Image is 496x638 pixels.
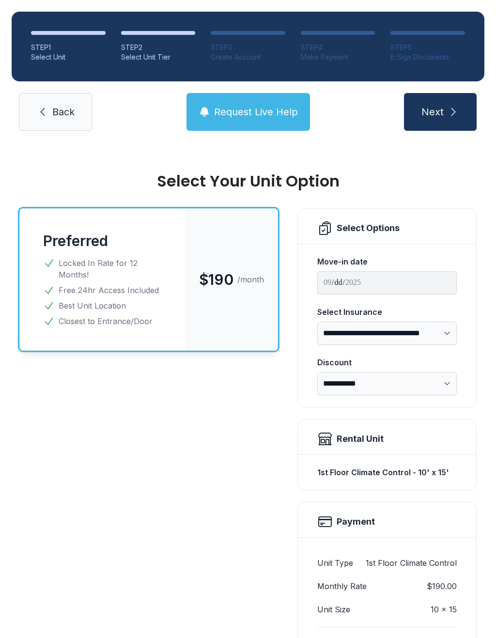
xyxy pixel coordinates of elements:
span: Request Live Help [214,105,298,119]
dd: 10 x 15 [431,604,457,615]
div: STEP 5 [390,43,465,52]
div: Select Your Unit Option [19,173,477,189]
div: Discount [317,357,457,368]
div: Select Insurance [317,306,457,318]
div: STEP 1 [31,43,106,52]
span: Next [421,105,444,119]
select: Select Insurance [317,322,457,345]
div: E-Sign Documents [390,52,465,62]
span: Closest to Entrance/Door [59,315,153,327]
dd: $190.00 [427,580,457,592]
input: Move-in date [317,271,457,295]
div: Select Unit [31,52,106,62]
button: Preferred [43,232,108,249]
dt: Unit Type [317,557,353,569]
span: Back [52,105,75,119]
select: Discount [317,372,457,395]
div: STEP 4 [301,43,375,52]
span: Best Unit Location [59,300,126,311]
dd: 1st Floor Climate Control [366,557,457,569]
div: Move-in date [317,256,457,267]
div: Create Account [211,52,285,62]
dt: Monthly Rate [317,580,367,592]
div: 1st Floor Climate Control - 10' x 15' [317,463,457,482]
h2: Payment [337,515,375,529]
div: Rental Unit [337,432,384,446]
span: /month [237,274,264,285]
span: Free 24hr Access Included [59,284,159,296]
div: STEP 3 [211,43,285,52]
div: Select Unit Tier [121,52,196,62]
dt: Unit Size [317,604,350,615]
span: $190 [199,271,233,288]
div: STEP 2 [121,43,196,52]
div: Select Options [337,221,400,235]
div: Make Payment [301,52,375,62]
span: Locked In Rate for 12 Months! [59,257,162,280]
